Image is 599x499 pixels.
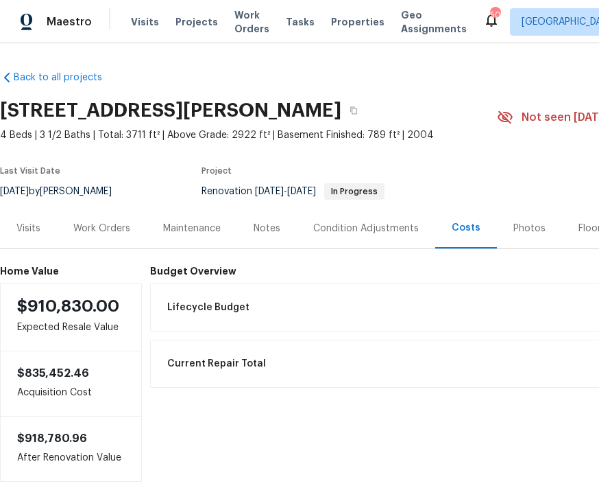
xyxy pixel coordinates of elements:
[255,187,316,196] span: -
[16,222,40,235] div: Visits
[163,222,221,235] div: Maintenance
[201,187,384,196] span: Renovation
[331,15,384,29] span: Properties
[17,368,89,379] span: $835,452.46
[167,357,266,371] span: Current Repair Total
[167,301,249,314] span: Lifecycle Budget
[17,433,87,444] span: $918,780.96
[17,298,119,314] span: $910,830.00
[73,222,130,235] div: Work Orders
[254,222,280,235] div: Notes
[401,8,467,36] span: Geo Assignments
[341,98,366,123] button: Copy Address
[313,222,419,235] div: Condition Adjustments
[234,8,269,36] span: Work Orders
[452,221,480,235] div: Costs
[490,8,500,22] div: 50
[201,167,232,175] span: Project
[287,187,316,196] span: [DATE]
[47,15,92,29] span: Maestro
[175,15,218,29] span: Projects
[255,187,284,196] span: [DATE]
[131,15,159,29] span: Visits
[513,222,546,235] div: Photos
[326,187,383,196] span: In Progress
[286,17,315,27] span: Tasks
